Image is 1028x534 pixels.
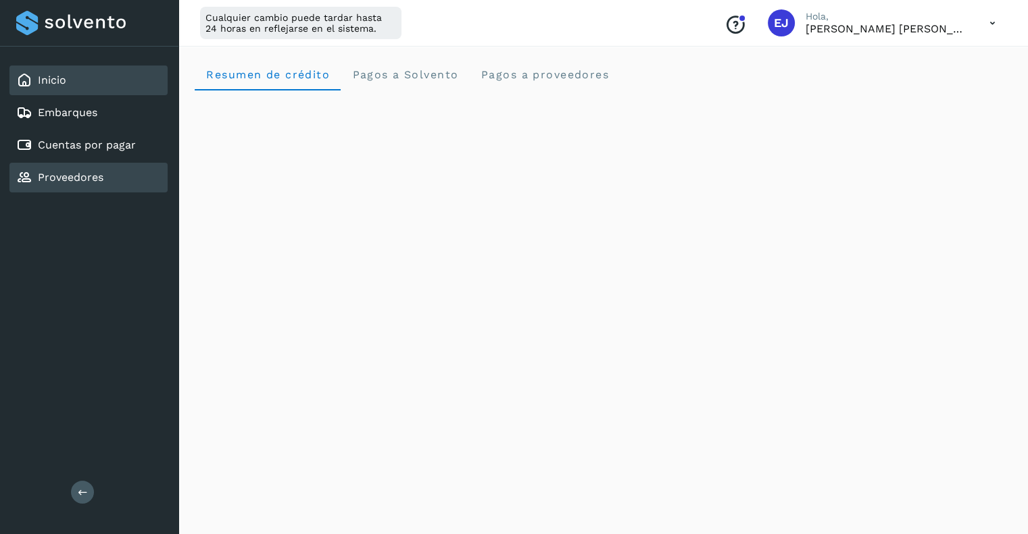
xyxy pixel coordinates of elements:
[38,74,66,86] a: Inicio
[480,68,609,81] span: Pagos a proveedores
[38,171,103,184] a: Proveedores
[9,163,168,192] div: Proveedores
[351,68,458,81] span: Pagos a Solvento
[9,130,168,160] div: Cuentas por pagar
[9,98,168,128] div: Embarques
[38,106,97,119] a: Embarques
[38,138,136,151] a: Cuentas por pagar
[200,7,401,39] div: Cualquier cambio puede tardar hasta 24 horas en reflejarse en el sistema.
[806,11,968,22] p: Hola,
[205,68,330,81] span: Resumen de crédito
[9,65,168,95] div: Inicio
[806,22,968,35] p: Eduardo Joaquin Gonzalez Rodriguez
